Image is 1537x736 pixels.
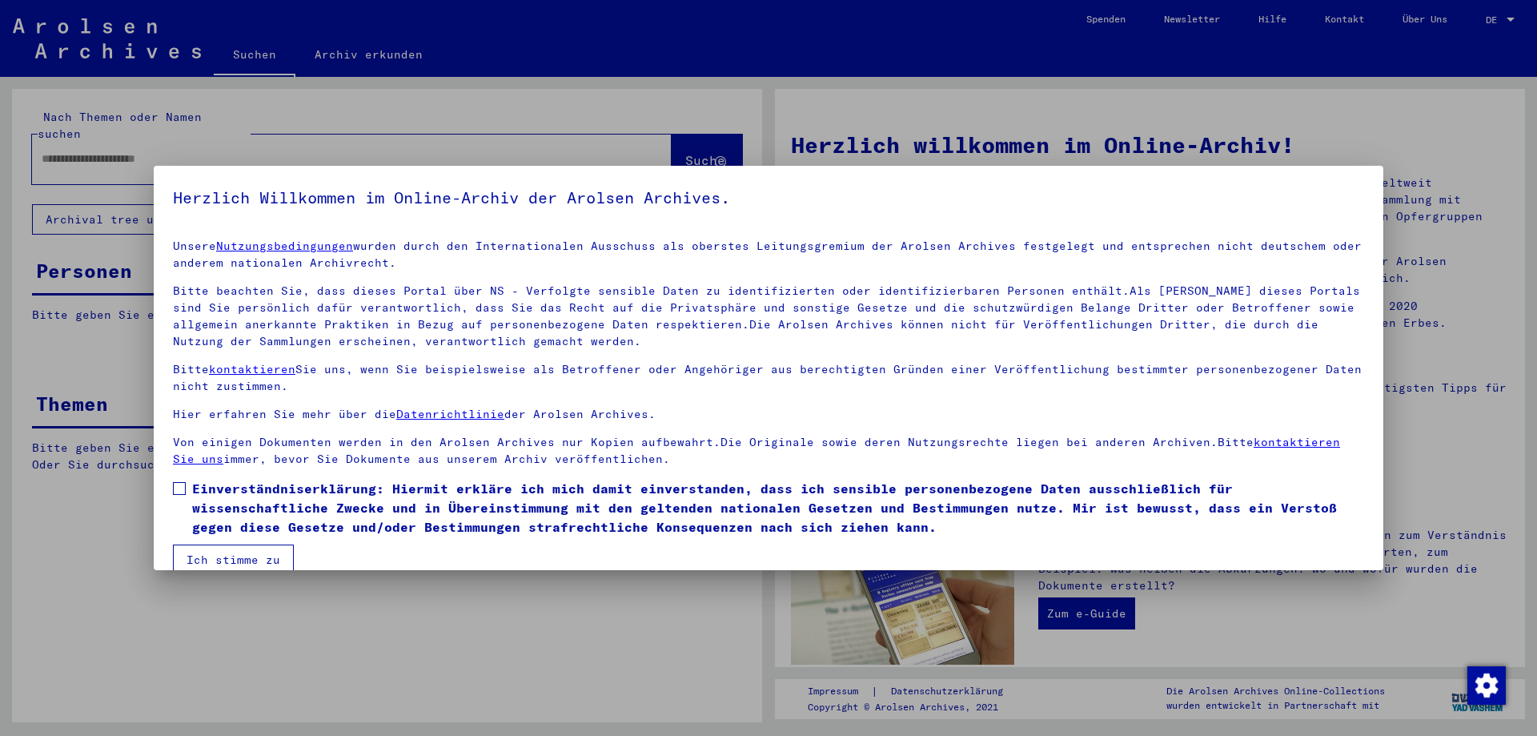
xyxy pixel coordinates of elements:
[216,239,353,253] a: Nutzungsbedingungen
[173,283,1364,350] p: Bitte beachten Sie, dass dieses Portal über NS - Verfolgte sensible Daten zu identifizierten oder...
[1467,666,1505,704] div: Zustimmung ändern
[192,479,1364,537] span: Einverständniserklärung: Hiermit erkläre ich mich damit einverstanden, dass ich sensible personen...
[173,406,1364,423] p: Hier erfahren Sie mehr über die der Arolsen Archives.
[1467,666,1506,705] img: Zustimmung ändern
[173,435,1340,466] a: kontaktieren Sie uns
[173,238,1364,271] p: Unsere wurden durch den Internationalen Ausschuss als oberstes Leitungsgremium der Arolsen Archiv...
[173,545,294,575] button: Ich stimme zu
[209,362,295,376] a: kontaktieren
[173,185,1364,211] h5: Herzlich Willkommen im Online-Archiv der Arolsen Archives.
[396,407,504,421] a: Datenrichtlinie
[173,434,1364,468] p: Von einigen Dokumenten werden in den Arolsen Archives nur Kopien aufbewahrt.Die Originale sowie d...
[173,361,1364,395] p: Bitte Sie uns, wenn Sie beispielsweise als Betroffener oder Angehöriger aus berechtigten Gründen ...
